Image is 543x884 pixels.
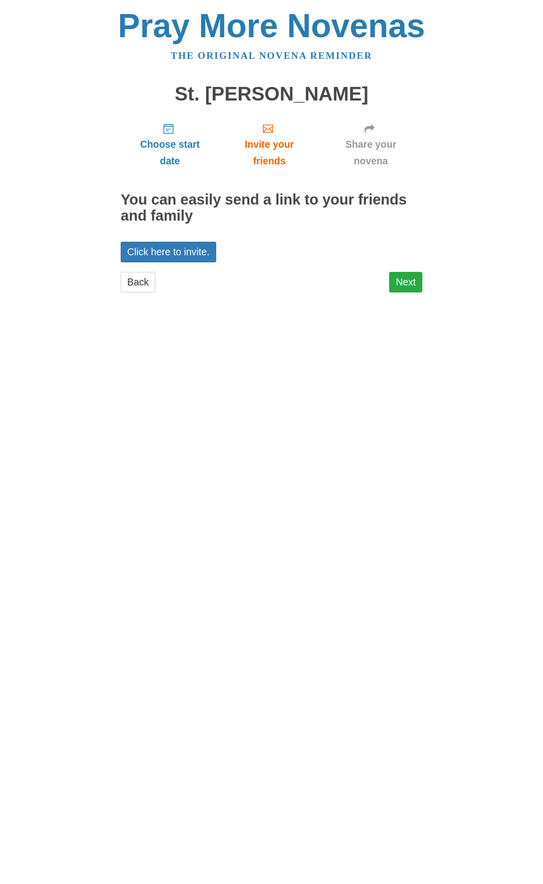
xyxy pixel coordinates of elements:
[329,136,412,169] span: Share your novena
[229,136,309,169] span: Invite your friends
[121,242,216,262] a: Click here to invite.
[121,272,155,292] a: Back
[121,192,422,224] h2: You can easily send a link to your friends and family
[319,115,422,174] a: Share your novena
[171,50,373,61] a: The original novena reminder
[121,83,422,105] h1: St. [PERSON_NAME]
[121,115,219,174] a: Choose start date
[389,272,422,292] a: Next
[118,7,425,44] a: Pray More Novenas
[131,136,209,169] span: Choose start date
[219,115,319,174] a: Invite your friends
